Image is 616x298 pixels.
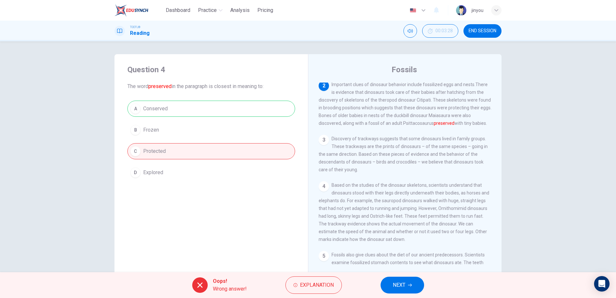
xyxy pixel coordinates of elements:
button: NEXT [381,277,424,293]
div: 5 [319,251,329,261]
span: Based on the studies of the dinosaur skeletons, scientists understand that dinosaurs stood with t... [319,183,489,242]
div: jinyou [472,6,483,14]
div: Hide [422,24,458,38]
a: EduSynch logo [114,4,163,17]
span: TOEFL® [130,25,140,29]
span: Pricing [257,6,273,14]
span: NEXT [393,281,405,290]
h4: Question 4 [127,65,295,75]
span: Dashboard [166,6,190,14]
button: Analysis [228,5,252,16]
button: Practice [195,5,225,16]
font: preserved [434,121,454,126]
div: Open Intercom Messenger [594,276,610,292]
img: Profile picture [456,5,466,15]
div: 2 [319,81,329,91]
span: The word in the paragraph is closest in meaning to: [127,83,295,90]
span: Oops! [213,277,247,285]
span: 00:03:28 [435,28,453,34]
button: Pricing [255,5,276,16]
button: 00:03:28 [422,24,458,38]
button: Explanation [285,276,342,294]
div: Mute [403,24,417,38]
font: preserved [148,83,172,89]
img: en [409,8,417,13]
button: END SESSION [463,24,502,38]
div: 4 [319,181,329,192]
span: END SESSION [469,28,496,34]
img: EduSynch logo [114,4,148,17]
h4: Fossils [392,65,417,75]
h1: Reading [130,29,150,37]
span: Wrong answer! [213,285,247,293]
span: Explanation [300,281,334,290]
span: Practice [198,6,217,14]
button: Dashboard [163,5,193,16]
span: Analysis [230,6,250,14]
span: Discovery of trackways suggests that some dinosaurs lived in family groups. These trackways are t... [319,136,488,172]
div: 3 [319,135,329,145]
